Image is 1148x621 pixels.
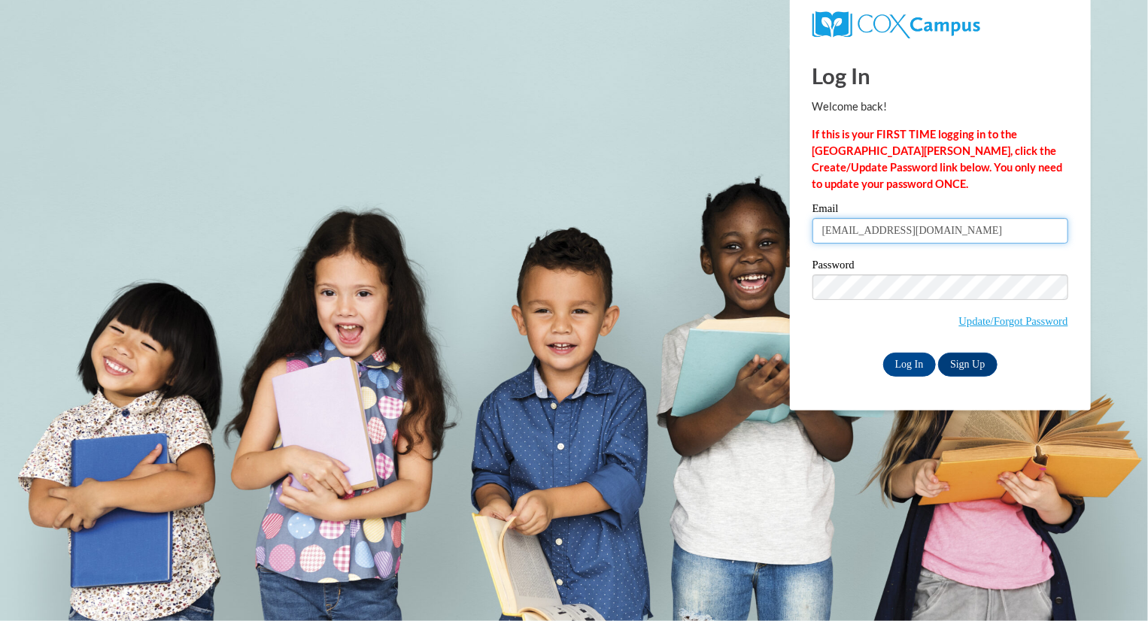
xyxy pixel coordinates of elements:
[812,98,1068,115] p: Welcome back!
[812,203,1068,218] label: Email
[812,17,980,30] a: COX Campus
[812,60,1068,91] h1: Log In
[938,353,997,377] a: Sign Up
[959,315,1068,327] a: Update/Forgot Password
[812,11,980,38] img: COX Campus
[883,353,936,377] input: Log In
[812,259,1068,274] label: Password
[812,128,1063,190] strong: If this is your FIRST TIME logging in to the [GEOGRAPHIC_DATA][PERSON_NAME], click the Create/Upd...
